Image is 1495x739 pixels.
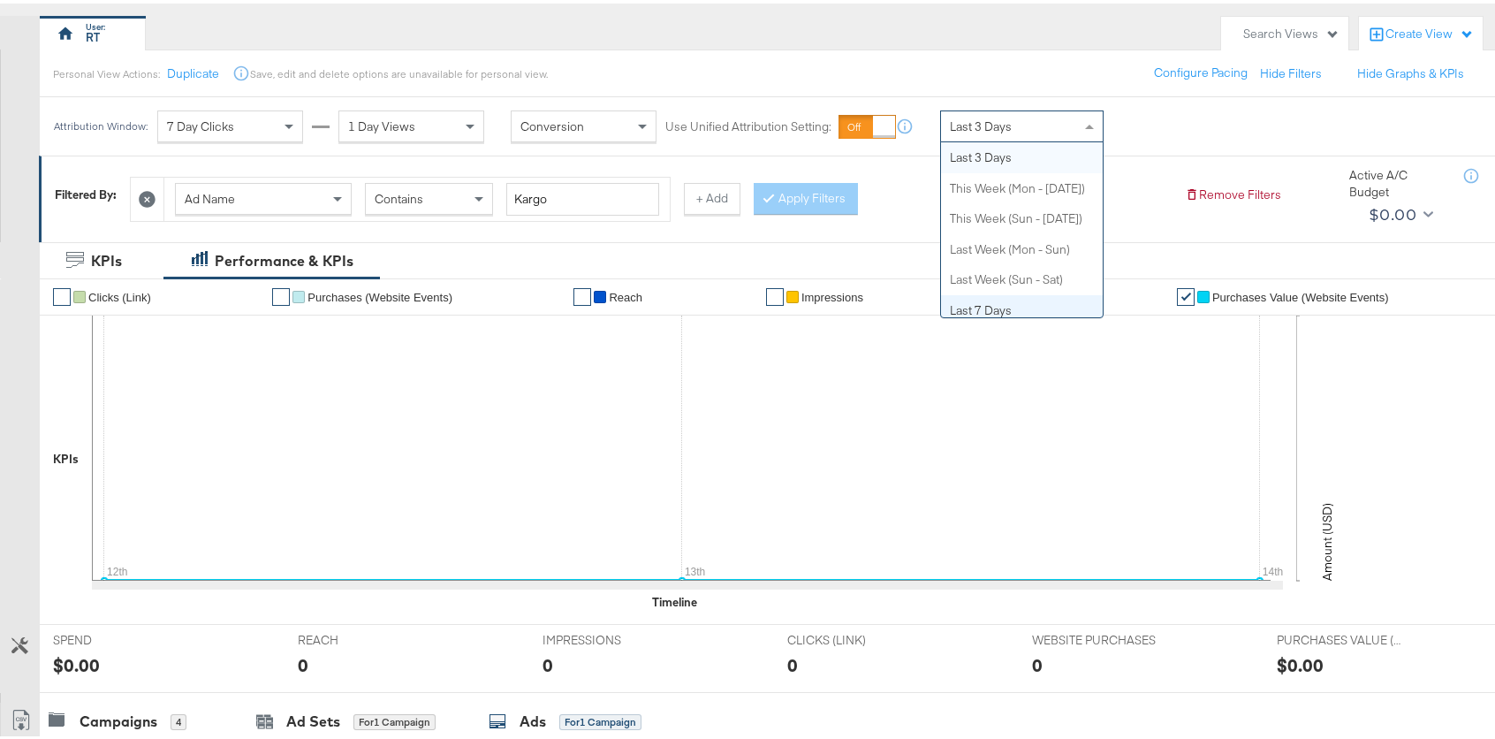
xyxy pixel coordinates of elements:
div: Search Views [1243,22,1339,39]
a: ✔ [766,285,784,302]
div: Campaigns [80,708,157,728]
button: Remove Filters [1185,183,1281,200]
span: Last 3 Days [950,115,1012,131]
span: SPEND [53,629,186,645]
button: Hide Graphs & KPIs [1357,62,1464,79]
div: for 1 Campaign [353,711,436,727]
div: 0 [543,649,553,674]
div: Timeline [652,590,697,607]
span: IMPRESSIONS [543,629,675,645]
div: KPIs [91,248,122,268]
span: Impressions [801,287,863,301]
div: Filtered By: [55,183,117,200]
a: ✔ [272,285,290,302]
div: KPIs [53,447,79,464]
span: Clicks (Link) [88,287,151,301]
button: Hide Filters [1260,62,1322,79]
input: Enter a search term [506,179,659,212]
text: Amount (USD) [1319,499,1335,577]
span: PURCHASES VALUE (WEBSITE EVENTS) [1277,629,1409,645]
div: RT [86,26,100,42]
div: 0 [298,649,308,674]
div: Last Week (Sun - Sat) [941,261,1103,292]
span: WEBSITE PURCHASES [1032,629,1165,645]
button: $0.00 [1362,197,1437,225]
div: Active A/C Budget [1349,164,1446,196]
div: Last 3 Days [941,139,1103,170]
div: $0.00 [1369,198,1416,225]
span: Conversion [520,115,584,131]
span: CLICKS (LINK) [787,629,920,645]
span: Ad Name [185,187,235,203]
div: Save, edit and delete options are unavailable for personal view. [250,64,548,78]
div: 0 [1032,649,1043,674]
button: Duplicate [167,62,219,79]
span: Purchases Value (Website Events) [1212,287,1389,301]
div: Personal View Actions: [53,64,160,78]
span: Contains [375,187,423,203]
div: Ads [520,708,546,728]
button: + Add [684,179,740,211]
div: for 1 Campaign [559,711,641,727]
div: Last Week (Mon - Sun) [941,231,1103,262]
div: This Week (Mon - [DATE]) [941,170,1103,201]
label: Use Unified Attribution Setting: [665,115,831,132]
div: $0.00 [1277,649,1324,674]
div: Last 7 Days [941,292,1103,323]
span: Purchases (Website Events) [307,287,452,301]
a: ✔ [53,285,71,302]
span: Reach [609,287,642,301]
span: 7 Day Clicks [167,115,234,131]
div: 0 [787,649,798,674]
div: Attribution Window: [53,117,148,129]
div: 4 [171,711,186,727]
span: REACH [298,629,430,645]
div: Performance & KPIs [215,248,353,268]
div: Ad Sets [286,708,340,728]
div: This Week (Sun - [DATE]) [941,200,1103,231]
div: $0.00 [53,649,100,674]
div: Create View [1385,22,1474,40]
button: Configure Pacing [1142,54,1260,86]
span: 1 Day Views [348,115,415,131]
a: ✔ [573,285,591,302]
a: ✔ [1177,285,1195,302]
